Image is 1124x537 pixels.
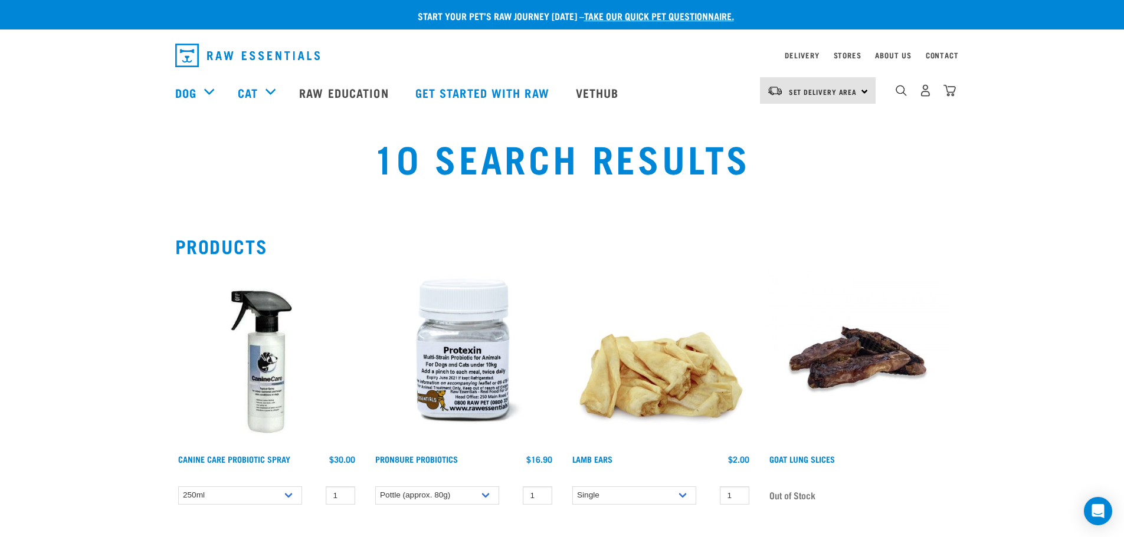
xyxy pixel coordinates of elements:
[875,53,911,57] a: About Us
[572,457,612,461] a: Lamb Ears
[584,13,734,18] a: take our quick pet questionnaire.
[523,486,552,505] input: 1
[769,486,815,504] span: Out of Stock
[175,44,320,67] img: Raw Essentials Logo
[943,84,956,97] img: home-icon@2x.png
[720,486,749,505] input: 1
[564,69,634,116] a: Vethub
[926,53,959,57] a: Contact
[166,39,959,72] nav: dropdown navigation
[178,457,290,461] a: Canine Care Probiotic Spray
[785,53,819,57] a: Delivery
[769,457,835,461] a: Goat Lung Slices
[175,266,358,449] img: Canine Care
[329,454,355,464] div: $30.00
[372,266,555,449] img: Plastic Bottle Of Protexin For Dogs And Cats
[569,266,752,449] img: Pile Of Lamb Ears Treat For Pets
[326,486,355,505] input: 1
[404,69,564,116] a: Get started with Raw
[767,85,783,96] img: van-moving.png
[287,69,403,116] a: Raw Education
[728,454,749,464] div: $2.00
[789,90,857,94] span: Set Delivery Area
[526,454,552,464] div: $16.90
[896,85,907,96] img: home-icon-1@2x.png
[1084,497,1112,525] div: Open Intercom Messenger
[766,266,949,449] img: 59052
[375,457,458,461] a: ProN8ure Probiotics
[175,235,949,256] h2: Products
[208,136,915,179] h1: 10 Search Results
[834,53,861,57] a: Stores
[175,84,196,101] a: Dog
[238,84,258,101] a: Cat
[919,84,932,97] img: user.png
